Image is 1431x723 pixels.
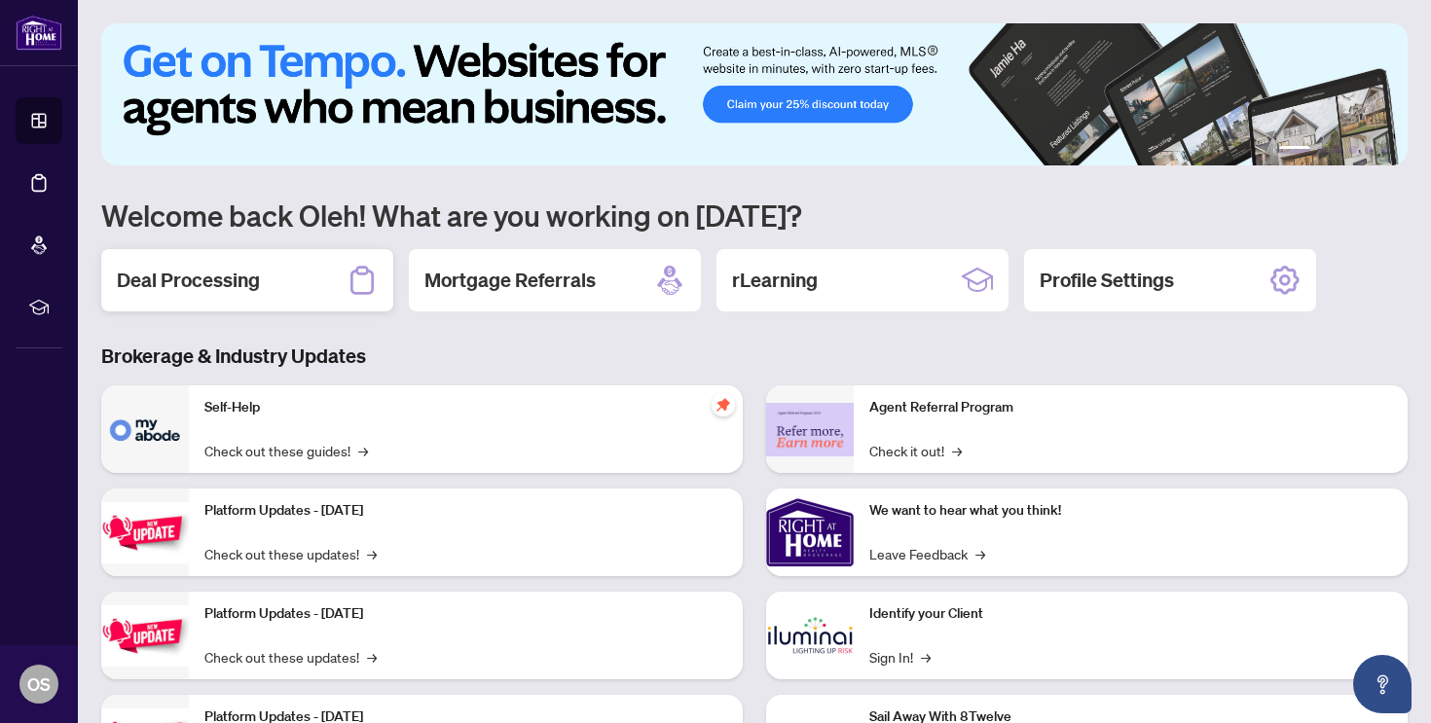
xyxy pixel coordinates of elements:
[204,646,377,668] a: Check out these updates!→
[1334,146,1341,154] button: 3
[204,397,727,418] p: Self-Help
[869,397,1392,418] p: Agent Referral Program
[975,543,985,564] span: →
[1279,146,1310,154] button: 1
[952,440,962,461] span: →
[358,440,368,461] span: →
[712,393,735,416] span: pushpin
[869,603,1392,625] p: Identify your Client
[869,646,931,668] a: Sign In!→
[204,603,727,625] p: Platform Updates - [DATE]
[101,502,189,563] img: Platform Updates - July 21, 2025
[101,605,189,667] img: Platform Updates - July 8, 2025
[367,543,377,564] span: →
[1365,146,1373,154] button: 5
[204,440,368,461] a: Check out these guides!→
[869,500,1392,522] p: We want to hear what you think!
[101,385,189,473] img: Self-Help
[921,646,931,668] span: →
[1318,146,1326,154] button: 2
[766,403,854,456] img: Agent Referral Program
[424,267,596,294] h2: Mortgage Referrals
[367,646,377,668] span: →
[766,488,854,576] img: We want to hear what you think!
[766,592,854,679] img: Identify your Client
[1349,146,1357,154] button: 4
[204,543,377,564] a: Check out these updates!→
[869,440,962,461] a: Check it out!→
[204,500,727,522] p: Platform Updates - [DATE]
[101,197,1408,234] h1: Welcome back Oleh! What are you working on [DATE]?
[16,15,62,51] img: logo
[27,670,51,698] span: OS
[1380,146,1388,154] button: 6
[732,267,818,294] h2: rLearning
[101,343,1408,370] h3: Brokerage & Industry Updates
[1040,267,1174,294] h2: Profile Settings
[101,23,1408,165] img: Slide 0
[117,267,260,294] h2: Deal Processing
[1353,655,1412,713] button: Open asap
[869,543,985,564] a: Leave Feedback→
